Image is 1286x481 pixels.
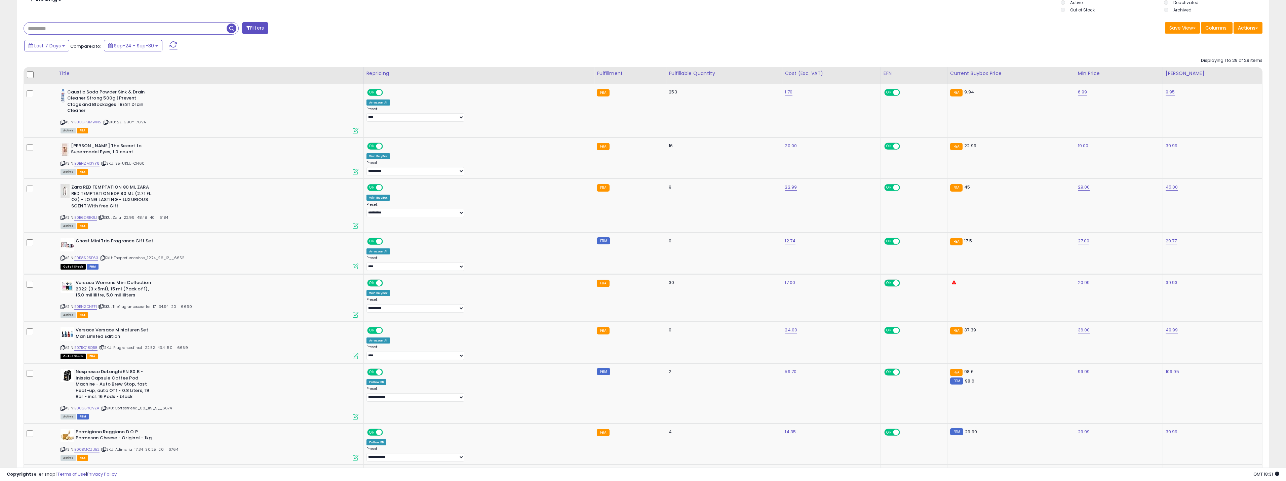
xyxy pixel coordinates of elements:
[101,405,172,411] span: | SKU: Coffeefriend_68_119_5__6674
[101,447,178,452] span: | SKU: Adimaria_17.34_30.25_20__6764
[669,70,779,77] div: Fulfillable Quantity
[57,471,86,477] a: Terms of Use
[1201,57,1262,64] div: Displaying 1 to 29 of 29 items
[61,429,358,460] div: ASIN:
[950,70,1072,77] div: Current Buybox Price
[1173,7,1192,13] label: Archived
[1166,279,1178,286] a: 39.93
[669,238,777,244] div: 0
[77,312,88,318] span: FBA
[1078,327,1090,333] a: 36.00
[597,429,609,436] small: FBA
[368,369,376,375] span: ON
[76,238,157,246] b: Ghost Mini Trio Fragrance Gift Set
[1166,184,1178,191] a: 45.00
[368,89,376,95] span: ON
[964,238,972,244] span: 17.5
[382,143,392,149] span: OFF
[366,337,390,344] div: Amazon AI
[61,414,76,419] span: All listings currently available for purchase on Amazon
[61,89,66,103] img: 31PNdacc3hL._SL40_.jpg
[76,369,157,402] b: Nespresso DeLonghi EN 80.B - Inissia Capsule Coffee Pod Machine - Auto Brew Stop, fast Heat-up, a...
[61,238,74,251] img: 41kGA1bPxpL._SL40_.jpg
[885,369,893,375] span: ON
[669,89,777,95] div: 253
[964,368,974,375] span: 98.6
[74,405,100,411] a: B00G5YOVZA
[1078,368,1090,375] a: 99.99
[61,238,358,269] div: ASIN:
[366,195,390,201] div: Win BuyBox
[77,169,88,175] span: FBA
[368,185,376,191] span: ON
[366,70,591,77] div: Repricing
[1166,327,1178,333] a: 49.99
[1234,22,1262,34] button: Actions
[899,185,910,191] span: OFF
[885,239,893,244] span: ON
[669,143,777,149] div: 16
[7,471,31,477] strong: Copyright
[1078,184,1090,191] a: 29.00
[74,119,102,125] a: B0CGP3MWN5
[885,328,893,333] span: ON
[61,369,74,382] img: 41gvuiHF6EL._SL40_.jpg
[965,378,974,384] span: 98.6
[366,439,386,445] div: Follow BB
[366,153,390,159] div: Win BuyBox
[366,297,589,313] div: Preset:
[1166,143,1178,149] a: 39.99
[104,40,162,51] button: Sep-24 - Sep-30
[950,238,963,245] small: FBA
[98,215,168,220] span: | SKU: Zara_22.99_48.48_40__6184
[382,328,392,333] span: OFF
[366,107,589,122] div: Preset:
[785,429,796,435] a: 14.35
[950,89,963,96] small: FBA
[597,143,609,150] small: FBA
[950,377,963,385] small: FBM
[1078,429,1090,435] a: 29.99
[1078,238,1090,244] a: 27.00
[785,279,795,286] a: 17.00
[597,368,610,375] small: FBM
[1253,471,1279,477] span: 2025-10-8 18:31 GMT
[1078,89,1087,95] a: 6.99
[965,429,977,435] span: 29.99
[597,280,609,287] small: FBA
[885,185,893,191] span: ON
[366,290,390,296] div: Win BuyBox
[899,280,910,286] span: OFF
[597,327,609,334] small: FBA
[368,239,376,244] span: ON
[74,255,99,261] a: B0B8SR5F63
[964,327,976,333] span: 37.39
[74,345,98,351] a: B07RQ18QB8
[76,327,157,341] b: Versace Versace Miniaturen Set Man Limited Edition
[61,327,74,340] img: 410nG0et-nL._SL40_.jpg
[785,89,792,95] a: 1.70
[1166,368,1179,375] a: 109.95
[61,280,74,293] img: 41t1EqHrIzL._SL40_.jpg
[74,161,100,166] a: B0BHZM3YY6
[61,280,358,317] div: ASIN:
[34,42,61,49] span: Last 7 Days
[964,89,974,95] span: 9.94
[101,161,145,166] span: | SKU: S5-UKLU-CN60
[114,42,154,49] span: Sep-24 - Sep-30
[899,143,910,149] span: OFF
[67,89,149,116] b: Caustic Soda Powder Sink & Drain Cleaner Strong 500g | Prevent Clogs and Blockages | BEST Drain C...
[785,184,797,191] a: 22.99
[61,128,76,133] span: All listings currently available for purchase on Amazon
[899,429,910,435] span: OFF
[382,185,392,191] span: OFF
[899,239,910,244] span: OFF
[7,471,117,478] div: seller snap | |
[1166,89,1175,95] a: 9.95
[77,455,88,461] span: FBA
[669,184,777,190] div: 9
[899,369,910,375] span: OFF
[1078,70,1160,77] div: Min Price
[950,428,963,435] small: FBM
[885,89,893,95] span: ON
